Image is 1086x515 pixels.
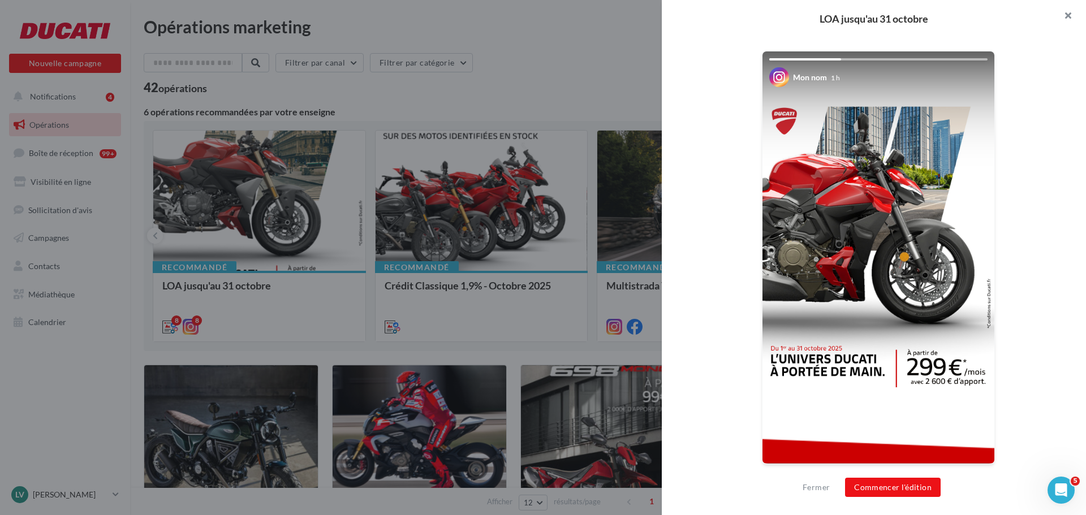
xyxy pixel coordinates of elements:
div: La prévisualisation est non-contractuelle [762,464,995,479]
iframe: Intercom live chat [1048,477,1075,504]
button: Commencer l'édition [845,478,941,497]
div: 1 h [831,73,840,83]
span: 5 [1071,477,1080,486]
div: LOA jusqu'au 31 octobre [680,14,1068,24]
div: Mon nom [793,72,827,83]
img: Your Instagram story preview [762,51,994,464]
button: Fermer [798,481,834,494]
